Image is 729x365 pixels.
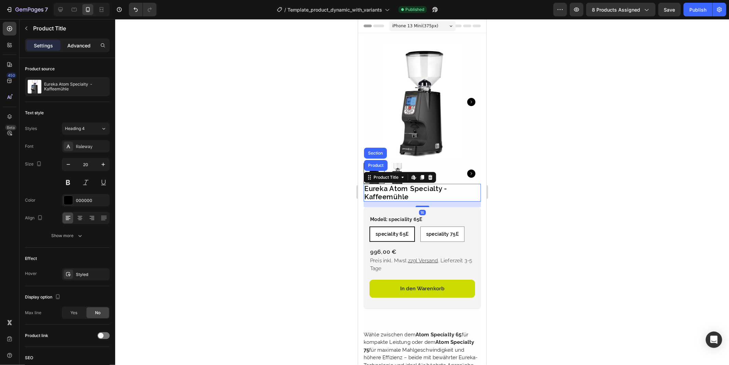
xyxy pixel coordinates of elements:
[25,271,37,277] div: Hover
[25,230,110,242] button: Show more
[5,125,16,130] div: Beta
[76,144,108,150] div: Raleway
[25,293,62,302] div: Display option
[25,197,36,203] div: Color
[3,3,51,16] button: 7
[65,126,85,132] span: Heading 4
[25,310,41,316] div: Max line
[287,6,382,13] span: Template_product_dynamic_with_variants
[28,80,41,93] img: product feature img
[52,232,83,239] div: Show more
[34,42,53,49] p: Settings
[25,110,44,116] div: Text style
[25,355,33,361] div: SEO
[5,312,119,357] p: Wähle zwischen dem für kompakte Leistung oder dem für maximale Mahlgeschwindigkeit und höhere Eff...
[25,126,37,132] div: Styles
[5,320,116,334] strong: Atom Specialty 75
[33,24,107,32] p: Product Title
[664,7,675,13] span: Save
[658,3,681,16] button: Save
[25,143,33,149] div: Font
[586,3,656,16] button: 8 products assigned
[95,310,100,316] span: No
[689,6,706,13] div: Publish
[25,333,48,339] div: Product link
[405,6,424,13] span: Published
[129,3,157,16] div: Undo/Redo
[76,272,108,278] div: Styled
[25,255,37,262] div: Effect
[25,66,55,72] div: Product source
[70,310,77,316] span: Yes
[57,312,104,319] strong: Atom Specialty 65
[44,82,107,91] p: Eureka Atom Specialty - Kaffeemühle
[284,6,286,13] span: /
[25,160,43,169] div: Size
[6,73,16,78] div: 450
[684,3,712,16] button: Publish
[62,122,110,135] button: Heading 4
[592,6,640,13] span: 8 products assigned
[706,332,722,348] div: Open Intercom Messenger
[76,198,108,204] div: 000000
[45,5,48,14] p: 7
[25,214,44,223] div: Align
[358,19,486,365] iframe: Design area
[67,42,91,49] p: Advanced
